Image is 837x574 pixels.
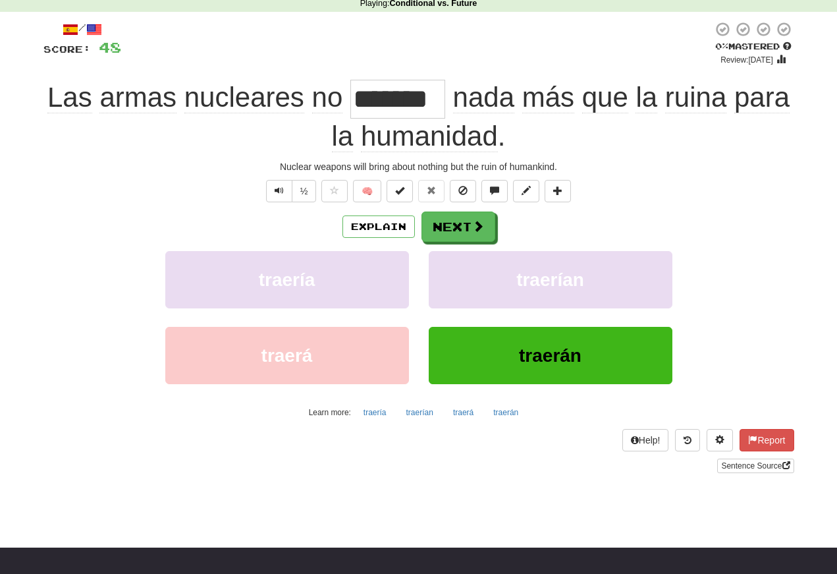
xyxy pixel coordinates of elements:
[421,212,495,242] button: Next
[481,180,508,202] button: Discuss sentence (alt+u)
[261,345,313,366] span: traerá
[665,82,726,113] span: ruina
[713,41,794,53] div: Mastered
[165,327,409,384] button: traerá
[717,459,794,473] a: Sentence Source
[740,429,794,451] button: Report
[450,180,476,202] button: Ignore sentence (alt+i)
[361,121,498,152] span: humanidad
[513,180,539,202] button: Edit sentence (alt+d)
[309,408,351,417] small: Learn more:
[292,180,317,202] button: ½
[582,82,628,113] span: que
[332,82,790,152] span: .
[453,82,514,113] span: nada
[312,82,343,113] span: no
[99,82,176,113] span: armas
[486,403,526,422] button: traerán
[429,251,672,308] button: traerían
[720,55,773,65] small: Review: [DATE]
[356,403,394,422] button: traería
[321,180,348,202] button: Favorite sentence (alt+f)
[43,43,91,55] span: Score:
[165,251,409,308] button: traería
[43,21,121,38] div: /
[446,403,481,422] button: traerá
[387,180,413,202] button: Set this sentence to 100% Mastered (alt+m)
[516,270,584,290] span: traerían
[418,180,445,202] button: Reset to 0% Mastered (alt+r)
[263,180,317,202] div: Text-to-speech controls
[266,180,292,202] button: Play sentence audio (ctl+space)
[519,345,581,366] span: traerán
[399,403,441,422] button: traerían
[259,270,315,290] span: traería
[635,82,657,113] span: la
[47,82,92,113] span: Las
[545,180,571,202] button: Add to collection (alt+a)
[429,327,672,384] button: traerán
[99,39,121,55] span: 48
[734,82,790,113] span: para
[522,82,574,113] span: más
[184,82,304,113] span: nucleares
[622,429,669,451] button: Help!
[353,180,381,202] button: 🧠
[43,160,794,173] div: Nuclear weapons will bring about nothing but the ruin of humankind.
[342,215,415,238] button: Explain
[675,429,700,451] button: Round history (alt+y)
[332,121,354,152] span: la
[715,41,728,51] span: 0 %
